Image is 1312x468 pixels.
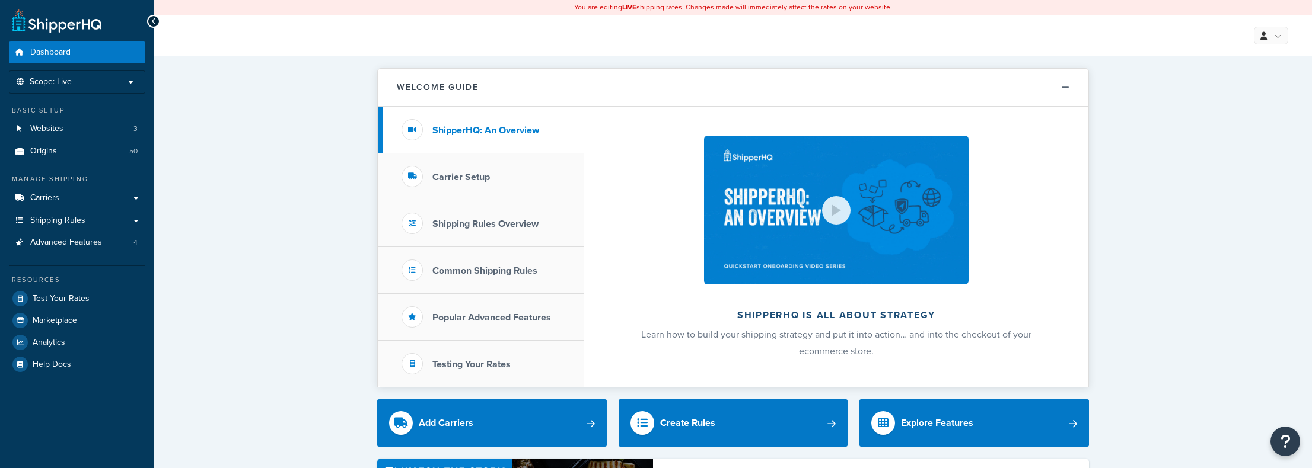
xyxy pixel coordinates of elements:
[9,187,145,209] a: Carriers
[616,310,1057,320] h2: ShipperHQ is all about strategy
[9,354,145,375] a: Help Docs
[9,232,145,254] a: Advanced Features4
[30,124,63,134] span: Websites
[9,232,145,254] li: Advanced Features
[9,332,145,353] a: Analytics
[133,238,138,248] span: 4
[378,69,1088,107] button: Welcome Guide
[432,172,490,182] h3: Carrier Setup
[432,125,539,136] h3: ShipperHQ: An Overview
[30,146,57,156] span: Origins
[9,275,145,285] div: Resources
[397,83,479,92] h2: Welcome Guide
[9,118,145,140] li: Websites
[30,193,59,203] span: Carriers
[9,140,145,162] a: Origins50
[30,47,71,57] span: Dashboard
[901,415,973,431] div: Explore Features
[30,238,102,248] span: Advanced Features
[9,118,145,140] a: Websites3
[432,312,551,323] h3: Popular Advanced Features
[704,136,969,284] img: ShipperHQ is all about strategy
[9,174,145,184] div: Manage Shipping
[30,77,72,87] span: Scope: Live
[377,399,607,447] a: Add Carriers
[419,415,473,431] div: Add Carriers
[33,360,71,370] span: Help Docs
[33,316,77,326] span: Marketplace
[660,415,715,431] div: Create Rules
[9,310,145,331] a: Marketplace
[859,399,1089,447] a: Explore Features
[641,328,1031,358] span: Learn how to build your shipping strategy and put it into action… and into the checkout of your e...
[622,2,636,12] b: LIVE
[9,210,145,232] a: Shipping Rules
[432,359,511,370] h3: Testing Your Rates
[432,219,539,229] h3: Shipping Rules Overview
[9,288,145,309] a: Test Your Rates
[9,41,145,63] a: Dashboard
[33,294,90,304] span: Test Your Rates
[129,146,138,156] span: 50
[1270,427,1300,456] button: Open Resource Center
[619,399,848,447] a: Create Rules
[133,124,138,134] span: 3
[33,338,65,348] span: Analytics
[30,216,85,226] span: Shipping Rules
[432,265,537,276] h3: Common Shipping Rules
[9,140,145,162] li: Origins
[9,105,145,116] div: Basic Setup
